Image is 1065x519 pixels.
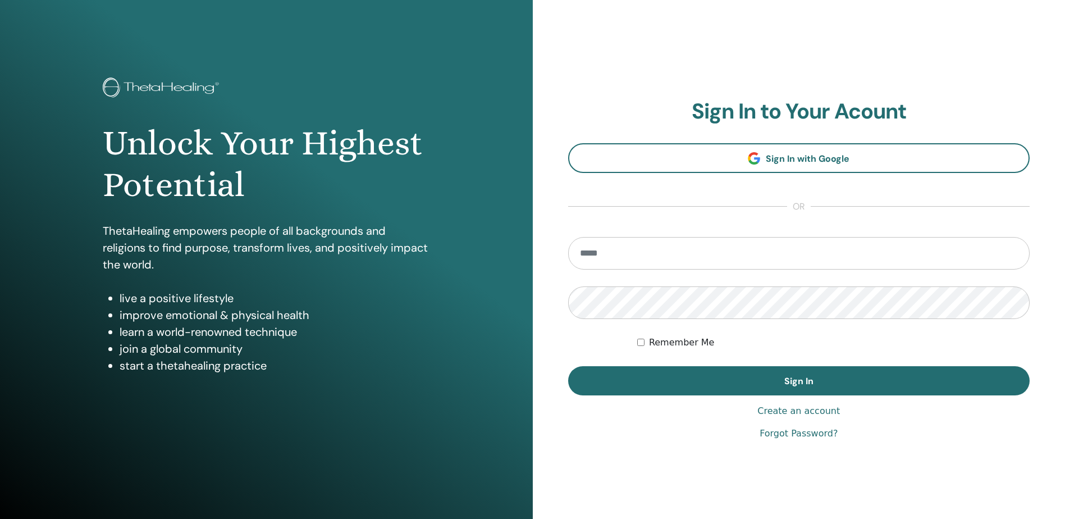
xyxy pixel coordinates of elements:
li: start a thetahealing practice [120,357,429,374]
div: Keep me authenticated indefinitely or until I manually logout [637,336,1030,349]
button: Sign In [568,366,1030,395]
h2: Sign In to Your Acount [568,99,1030,125]
a: Sign In with Google [568,143,1030,173]
img: npw-badge-icon-locked.svg [642,272,651,281]
a: Create an account [757,404,840,418]
img: npw-badge-icon-locked.svg [642,303,651,312]
li: join a global community [120,340,429,357]
a: Forgot Password? [760,427,838,440]
span: Sign In [784,375,813,387]
span: or [787,200,811,213]
li: learn a world-renowned technique [120,324,429,340]
p: ThetaHealing empowers people of all backgrounds and religions to find purpose, transform lives, a... [103,222,429,273]
label: Remember Me [649,336,715,349]
span: Sign In with Google [766,153,849,165]
li: live a positive lifestyle [120,290,429,307]
h1: Unlock Your Highest Potential [103,122,429,206]
li: improve emotional & physical health [120,307,429,324]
